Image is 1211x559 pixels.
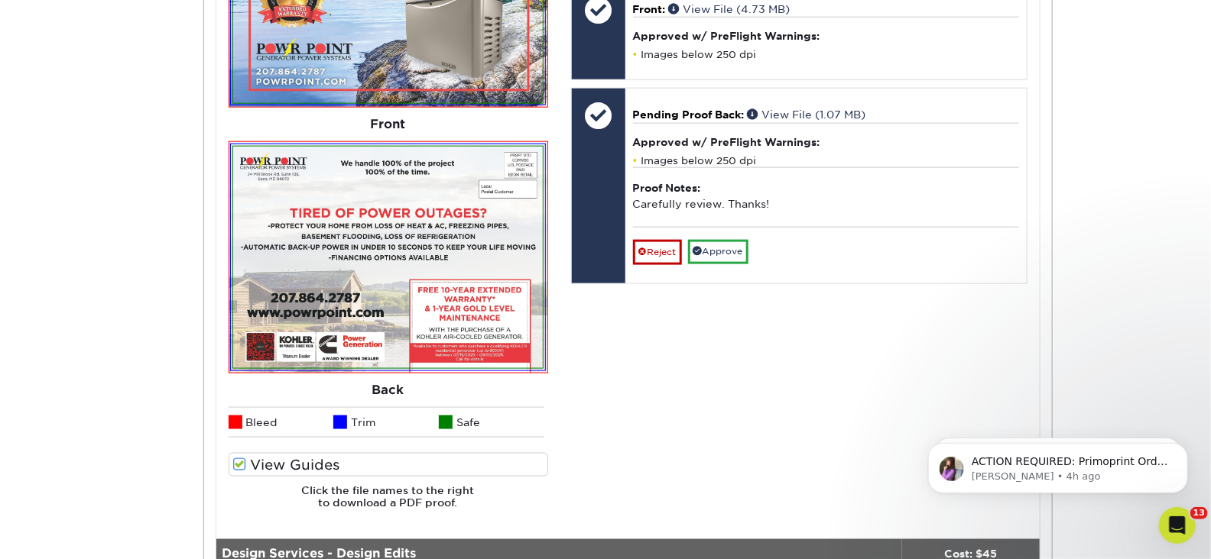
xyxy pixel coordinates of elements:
li: Safe [439,407,544,438]
h6: Click the file names to the right to download a PDF proof. [229,484,548,522]
a: View File (4.73 MB) [669,3,791,15]
a: Reject [633,240,682,264]
li: Bleed [229,407,334,438]
li: Trim [333,407,439,438]
li: Images below 250 dpi [633,154,1019,167]
a: Approve [688,240,748,263]
span: Pending Proof Back: [633,108,745,121]
a: View File (1.07 MB) [748,108,866,121]
div: Carefully review. Thanks! [633,167,1019,227]
iframe: Intercom live chat [1159,507,1196,544]
h4: Approved w/ PreFlight Warnings: [633,30,1019,42]
div: Front [229,108,548,141]
div: Back [229,373,548,407]
h4: Approved w/ PreFlight Warnings: [633,136,1019,148]
iframe: Google Customer Reviews [4,512,130,554]
iframe: Intercom notifications message [905,411,1211,518]
span: 13 [1190,507,1208,519]
label: View Guides [229,453,548,477]
li: Images below 250 dpi [633,48,1019,61]
strong: Proof Notes: [633,182,701,194]
span: Front: [633,3,666,15]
